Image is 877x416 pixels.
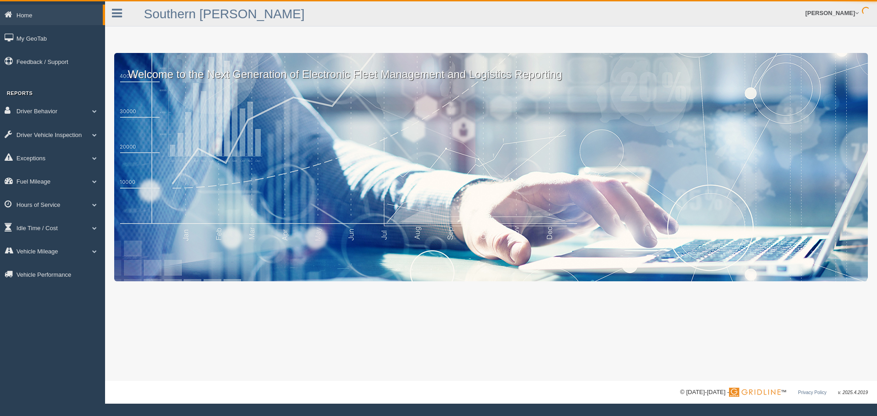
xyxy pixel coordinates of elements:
[729,388,781,397] img: Gridline
[838,390,868,395] span: v. 2025.4.2019
[144,7,305,21] a: Southern [PERSON_NAME]
[680,388,868,397] div: © [DATE]-[DATE] - ™
[798,390,826,395] a: Privacy Policy
[114,53,868,82] p: Welcome to the Next Generation of Electronic Fleet Management and Logistics Reporting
